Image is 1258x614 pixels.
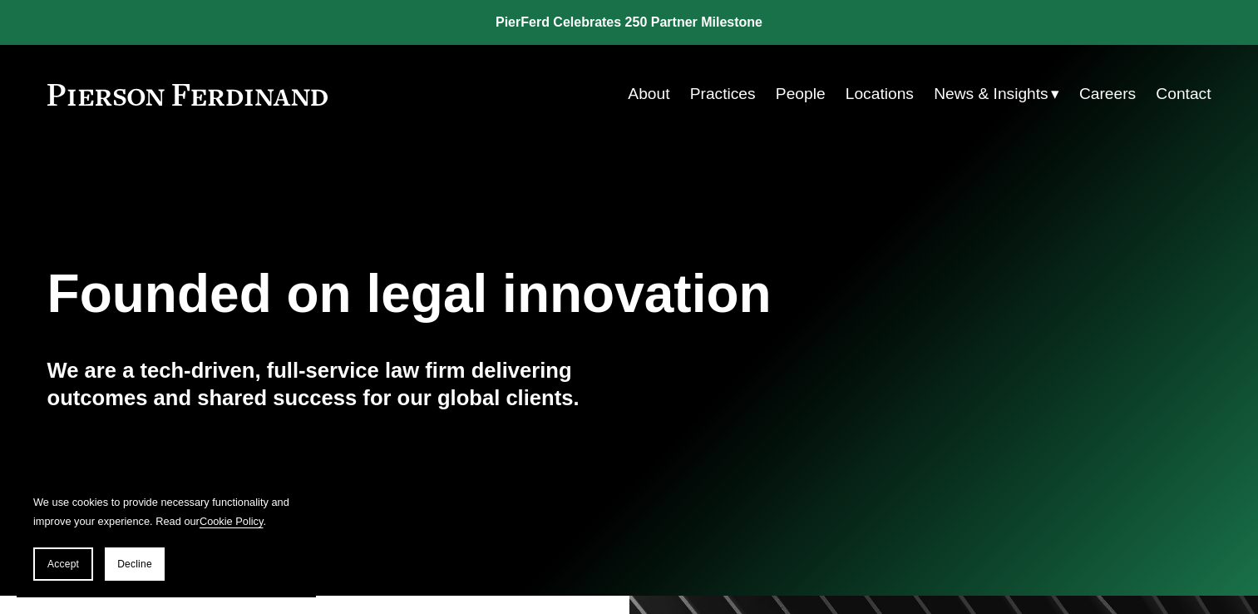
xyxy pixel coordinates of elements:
[776,78,826,110] a: People
[47,357,629,411] h4: We are a tech-driven, full-service law firm delivering outcomes and shared success for our global...
[690,78,756,110] a: Practices
[105,547,165,581] button: Decline
[846,78,914,110] a: Locations
[200,515,264,527] a: Cookie Policy
[117,558,152,570] span: Decline
[33,493,299,531] p: We use cookies to provide necessary functionality and improve your experience. Read our .
[33,547,93,581] button: Accept
[1079,78,1136,110] a: Careers
[934,80,1048,109] span: News & Insights
[628,78,669,110] a: About
[1156,78,1211,110] a: Contact
[17,476,316,597] section: Cookie banner
[47,264,1018,324] h1: Founded on legal innovation
[934,78,1059,110] a: folder dropdown
[47,558,79,570] span: Accept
